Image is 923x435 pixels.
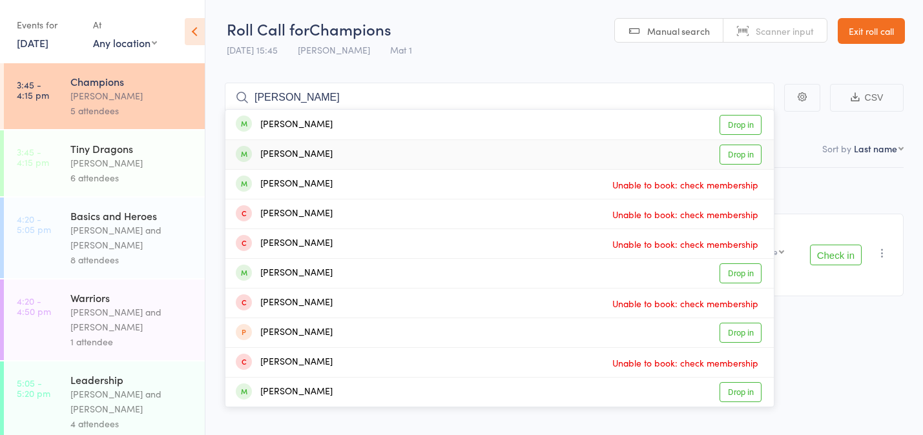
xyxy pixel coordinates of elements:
[309,18,391,39] span: Champions
[720,323,762,343] a: Drop in
[236,355,333,370] div: [PERSON_NAME]
[70,290,194,305] div: Warriors
[609,353,762,372] span: Unable to book: check membership
[227,43,278,56] span: [DATE] 15:45
[236,207,333,221] div: [PERSON_NAME]
[70,103,194,118] div: 5 attendees
[4,130,205,196] a: 3:45 -4:15 pmTiny Dragons[PERSON_NAME]6 attendees
[854,142,897,155] div: Last name
[70,88,194,103] div: [PERSON_NAME]
[810,245,862,265] button: Check in
[609,175,762,194] span: Unable to book: check membership
[4,197,205,278] a: 4:20 -5:05 pmBasics and Heroes[PERSON_NAME] and [PERSON_NAME]8 attendees
[236,296,333,310] div: [PERSON_NAME]
[70,334,194,349] div: 1 attendee
[225,83,774,112] input: Search by name
[227,18,309,39] span: Roll Call for
[236,266,333,281] div: [PERSON_NAME]
[70,170,194,185] div: 6 attendees
[236,325,333,340] div: [PERSON_NAME]
[17,378,50,398] time: 5:05 - 5:20 pm
[17,79,49,100] time: 3:45 - 4:15 pm
[4,279,205,360] a: 4:20 -4:50 pmWarriors[PERSON_NAME] and [PERSON_NAME]1 attendee
[17,147,49,167] time: 3:45 - 4:15 pm
[70,372,194,387] div: Leadership
[609,205,762,224] span: Unable to book: check membership
[70,305,194,334] div: [PERSON_NAME] and [PERSON_NAME]
[236,117,333,132] div: [PERSON_NAME]
[4,63,205,129] a: 3:45 -4:15 pmChampions[PERSON_NAME]5 attendees
[756,25,814,37] span: Scanner input
[70,387,194,416] div: [PERSON_NAME] and [PERSON_NAME]
[822,142,851,155] label: Sort by
[236,147,333,162] div: [PERSON_NAME]
[609,294,762,313] span: Unable to book: check membership
[720,145,762,165] a: Drop in
[720,115,762,135] a: Drop in
[298,43,370,56] span: [PERSON_NAME]
[70,252,194,267] div: 8 attendees
[70,416,194,431] div: 4 attendees
[838,18,905,44] a: Exit roll call
[17,35,48,50] a: [DATE]
[720,263,762,283] a: Drop in
[647,25,710,37] span: Manual search
[739,247,778,256] div: Blue White
[17,214,51,234] time: 4:20 - 5:05 pm
[70,156,194,170] div: [PERSON_NAME]
[236,236,333,251] div: [PERSON_NAME]
[70,208,194,223] div: Basics and Heroes
[70,141,194,156] div: Tiny Dragons
[236,177,333,192] div: [PERSON_NAME]
[93,35,157,50] div: Any location
[390,43,412,56] span: Mat 1
[70,74,194,88] div: Champions
[17,14,80,35] div: Events for
[830,84,904,112] button: CSV
[17,296,51,316] time: 4:20 - 4:50 pm
[609,234,762,254] span: Unable to book: check membership
[720,382,762,402] a: Drop in
[236,385,333,400] div: [PERSON_NAME]
[70,223,194,252] div: [PERSON_NAME] and [PERSON_NAME]
[93,14,157,35] div: At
